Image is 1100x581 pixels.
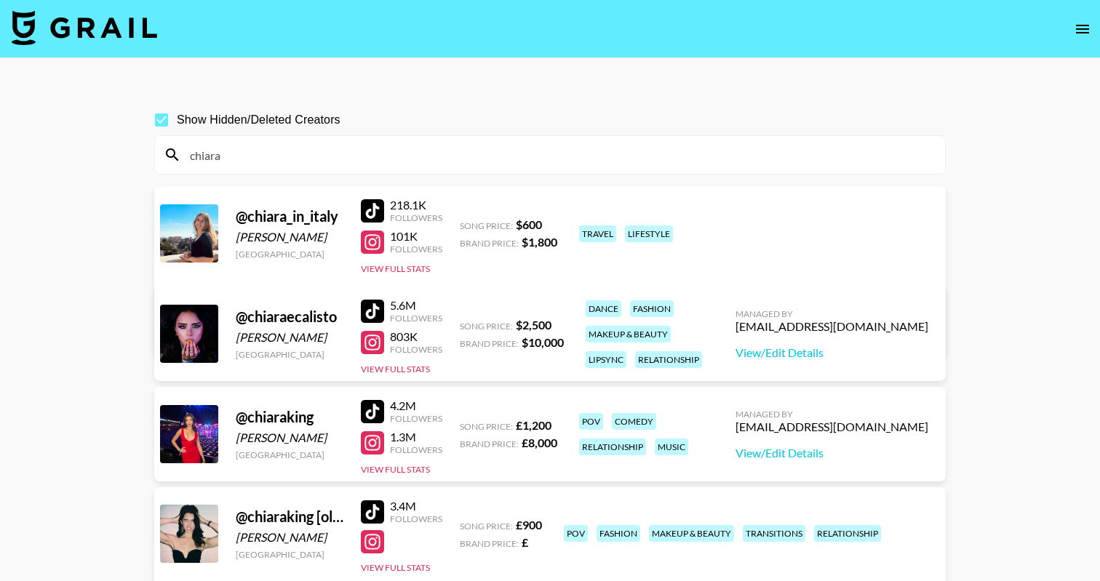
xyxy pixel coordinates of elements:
span: Song Price: [460,321,513,332]
div: Followers [390,313,442,324]
div: [PERSON_NAME] [236,230,343,244]
button: open drawer [1068,15,1097,44]
span: Song Price: [460,521,513,532]
strong: $ 2,500 [516,318,551,332]
a: View/Edit Details [736,446,928,460]
div: [GEOGRAPHIC_DATA] [236,349,343,360]
button: View Full Stats [361,562,430,573]
div: travel [579,225,616,242]
span: Brand Price: [460,338,519,349]
div: @ chiaraking [236,408,343,426]
div: Followers [390,413,442,424]
div: [PERSON_NAME] [236,430,343,445]
span: Show Hidden/Deleted Creators [177,111,340,129]
div: lifestyle [625,225,673,242]
div: 101K [390,229,442,244]
div: [PERSON_NAME] [236,530,343,545]
a: View/Edit Details [736,345,928,360]
div: comedy [612,413,656,430]
span: Brand Price: [460,438,519,449]
div: transitions [743,525,805,542]
div: Followers [390,212,442,223]
strong: $ 10,000 [522,335,564,349]
div: 4.2M [390,398,442,413]
strong: £ 1,200 [516,418,551,432]
div: Managed By [736,308,928,319]
div: 218.1K [390,198,442,212]
span: Song Price: [460,421,513,432]
div: pov [579,413,603,430]
span: Brand Price: [460,238,519,249]
div: @ chiara_in_italy [236,207,343,225]
div: [EMAIL_ADDRESS][DOMAIN_NAME] [736,319,928,334]
div: music [655,438,688,455]
div: Followers [390,244,442,255]
button: View Full Stats [361,464,430,475]
strong: £ 900 [516,518,542,532]
div: Followers [390,444,442,455]
div: Managed By [736,409,928,420]
strong: $ 600 [516,217,542,231]
img: Grail Talent [12,10,157,45]
strong: £ 8,000 [522,436,557,449]
span: Song Price: [460,220,513,231]
div: @ chiaraecalisto [236,308,343,326]
div: dance [586,300,621,317]
div: relationship [814,525,881,542]
div: 803K [390,329,442,344]
div: Followers [390,513,442,524]
div: lipsync [586,351,626,368]
strong: £ [522,535,528,549]
div: relationship [635,351,702,368]
div: pov [564,525,588,542]
div: Followers [390,344,442,355]
div: makeup & beauty [586,326,671,342]
div: fashion [630,300,674,317]
span: Brand Price: [460,538,519,549]
div: [GEOGRAPHIC_DATA] [236,549,343,560]
div: [GEOGRAPHIC_DATA] [236,249,343,260]
div: 3.4M [390,499,442,513]
input: Search by User Name [181,143,936,167]
div: fashion [597,525,640,542]
div: [PERSON_NAME] [236,330,343,345]
button: View Full Stats [361,364,430,374]
strong: $ 1,800 [522,235,557,249]
div: [GEOGRAPHIC_DATA] [236,449,343,460]
div: 1.3M [390,430,442,444]
div: [EMAIL_ADDRESS][DOMAIN_NAME] [736,420,928,434]
div: @ chiaraking [old - do not use] [236,508,343,526]
div: relationship [579,438,646,455]
button: View Full Stats [361,263,430,274]
div: makeup & beauty [649,525,734,542]
div: 5.6M [390,298,442,313]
